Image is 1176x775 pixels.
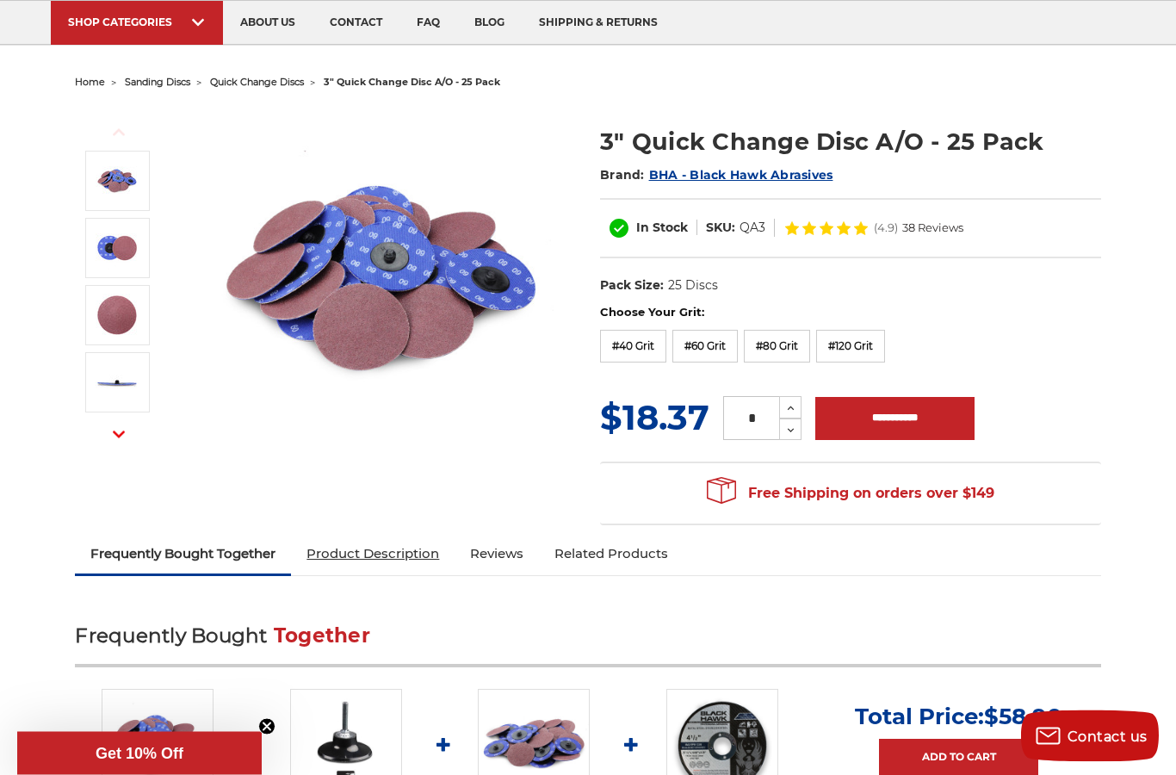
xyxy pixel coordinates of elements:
[522,2,675,46] a: shipping & returns
[125,77,190,89] a: sanding discs
[96,745,183,762] span: Get 10% Off
[902,223,963,234] span: 38 Reviews
[96,227,139,270] img: Black Hawk Abrasives 3" quick change disc with 60 grit for weld cleaning
[68,16,206,29] div: SHOP CATEGORIES
[98,417,139,454] button: Next
[740,220,765,238] dd: QA3
[707,477,994,512] span: Free Shipping on orders over $149
[600,126,1101,159] h1: 3" Quick Change Disc A/O - 25 Pack
[668,277,718,295] dd: 25 Discs
[17,732,262,775] div: Get 10% OffClose teaser
[98,115,139,152] button: Previous
[855,704,1062,731] p: Total Price:
[874,223,898,234] span: (4.9)
[223,2,313,46] a: about us
[96,160,139,203] img: 3-inch aluminum oxide quick change sanding discs for sanding and deburring
[455,536,539,573] a: Reviews
[96,362,139,405] img: Profile view of a 3-inch aluminum oxide quick change disc, showcasing male roloc attachment system
[649,168,833,183] a: BHA - Black Hawk Abrasives
[75,624,267,648] span: Frequently Bought
[600,397,709,439] span: $18.37
[1021,710,1159,762] button: Contact us
[75,77,105,89] a: home
[210,77,304,89] a: quick change discs
[324,77,500,89] span: 3" quick change disc a/o - 25 pack
[75,536,291,573] a: Frequently Bought Together
[600,168,645,183] span: Brand:
[984,704,1062,731] span: $58.90
[209,108,554,452] img: 3-inch aluminum oxide quick change sanding discs for sanding and deburring
[96,294,139,338] img: 3-inch 60 grit aluminum oxide quick change disc for surface prep
[636,220,688,236] span: In Stock
[706,220,735,238] dt: SKU:
[1068,728,1148,745] span: Contact us
[457,2,522,46] a: blog
[539,536,684,573] a: Related Products
[600,305,1101,322] label: Choose Your Grit:
[399,2,457,46] a: faq
[291,536,455,573] a: Product Description
[313,2,399,46] a: contact
[600,277,664,295] dt: Pack Size:
[258,718,275,735] button: Close teaser
[274,624,370,648] span: Together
